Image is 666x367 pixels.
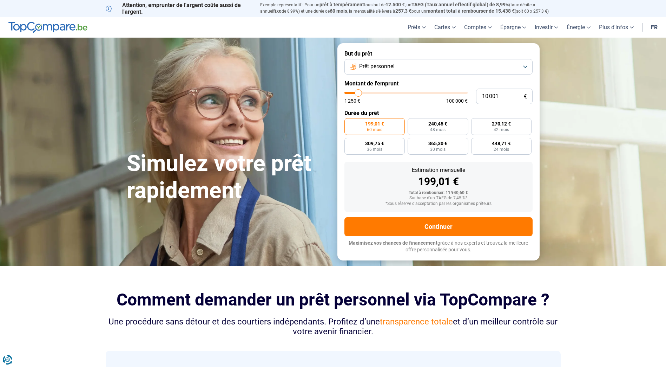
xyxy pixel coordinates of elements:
[460,17,496,38] a: Comptes
[430,128,446,132] span: 48 mois
[426,8,515,14] span: montant total à rembourser de 15.438 €
[411,2,509,7] span: TAEG (Taux annuel effectif global) de 8,99%
[403,17,430,38] a: Prêts
[106,2,252,15] p: Attention, emprunter de l'argent coûte aussi de l'argent.
[428,121,447,126] span: 240,45 €
[350,196,527,201] div: Sur base d'un TAEG de 7,45 %*
[365,141,384,146] span: 309,75 €
[647,17,662,38] a: fr
[344,217,533,236] button: Continuer
[319,2,364,7] span: prêt à tempérament
[494,128,509,132] span: 42 mois
[385,2,405,7] span: 12.500 €
[446,98,468,103] span: 100 000 €
[428,141,447,146] span: 365,30 €
[350,191,527,195] div: Total à rembourser: 11 940,60 €
[344,50,533,57] label: But du prêt
[430,147,446,152] span: 30 mois
[350,201,527,206] div: *Sous réserve d'acceptation par les organismes prêteurs
[106,317,561,337] div: Une procédure sans détour et des courtiers indépendants. Profitez d’une et d’un meilleur contrôle...
[350,167,527,173] div: Estimation mensuelle
[349,240,437,246] span: Maximisez vos chances de financement
[530,17,562,38] a: Investir
[106,290,561,309] h2: Comment demander un prêt personnel via TopCompare ?
[330,8,347,14] span: 60 mois
[492,121,511,126] span: 270,12 €
[359,63,395,70] span: Prêt personnel
[492,141,511,146] span: 448,71 €
[496,17,530,38] a: Épargne
[8,22,87,33] img: TopCompare
[367,147,382,152] span: 36 mois
[524,94,527,99] span: €
[494,147,509,152] span: 24 mois
[127,150,329,204] h1: Simulez votre prêt rapidement
[350,176,527,187] div: 199,01 €
[344,59,533,75] button: Prêt personnel
[367,128,382,132] span: 60 mois
[344,80,533,87] label: Montant de l'emprunt
[273,8,282,14] span: fixe
[344,98,360,103] span: 1 250 €
[365,121,384,126] span: 199,01 €
[344,240,533,253] p: grâce à nos experts et trouvez la meilleure offre personnalisée pour vous.
[395,8,411,14] span: 257,3 €
[562,17,595,38] a: Énergie
[380,317,453,327] span: transparence totale
[430,17,460,38] a: Cartes
[344,110,533,116] label: Durée du prêt
[595,17,638,38] a: Plus d'infos
[260,2,561,14] p: Exemple représentatif : Pour un tous but de , un (taux débiteur annuel de 8,99%) et une durée de ...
